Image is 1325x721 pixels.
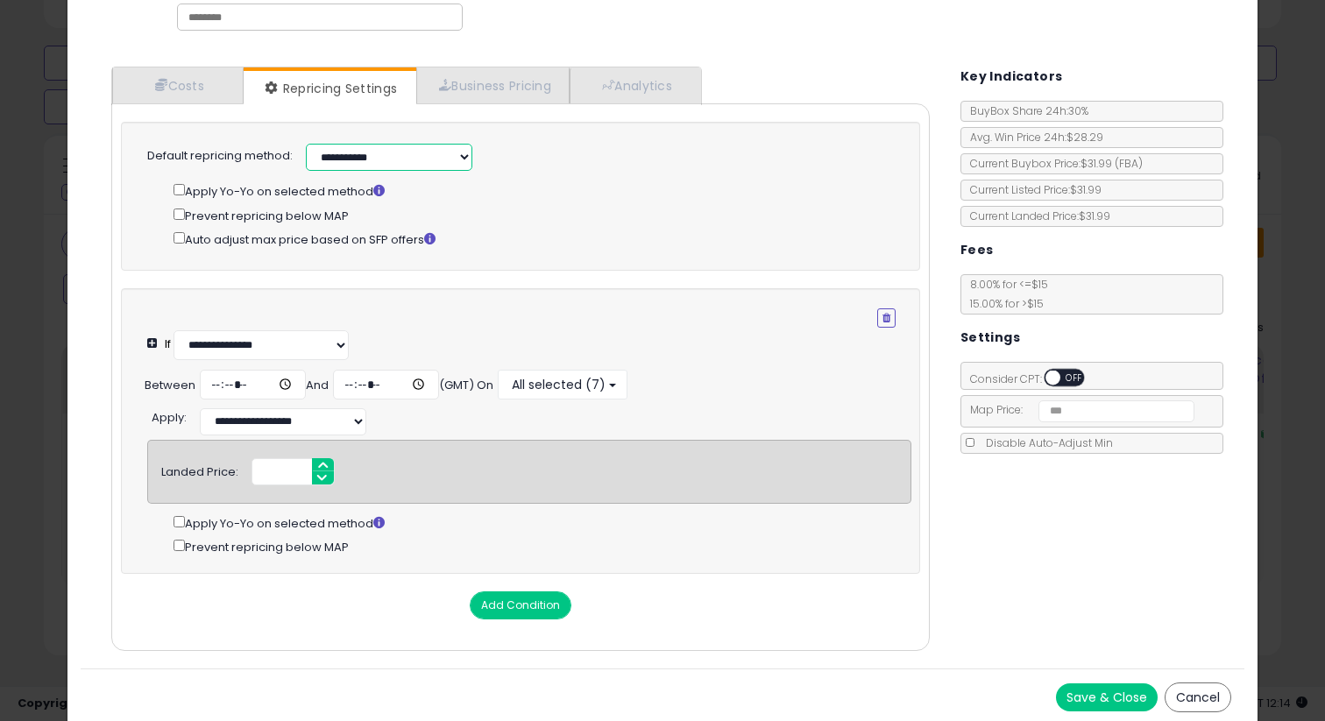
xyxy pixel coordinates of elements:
[1060,371,1088,385] span: OFF
[961,103,1088,118] span: BuyBox Share 24h: 30%
[145,378,195,394] div: Between
[306,378,329,394] div: And
[961,277,1048,311] span: 8.00 % for <= $15
[112,67,244,103] a: Costs
[174,180,896,201] div: Apply Yo-Yo on selected method
[960,239,994,261] h5: Fees
[1056,683,1158,711] button: Save & Close
[1165,682,1231,712] button: Cancel
[570,67,699,103] a: Analytics
[174,512,911,533] div: Apply Yo-Yo on selected method
[961,156,1143,171] span: Current Buybox Price:
[961,296,1044,311] span: 15.00 % for > $15
[174,205,896,225] div: Prevent repricing below MAP
[961,182,1102,197] span: Current Listed Price: $31.99
[960,327,1020,349] h5: Settings
[961,371,1108,386] span: Consider CPT:
[1081,156,1143,171] span: $31.99
[882,313,890,323] i: Remove Condition
[244,71,415,106] a: Repricing Settings
[960,66,1063,88] h5: Key Indicators
[961,402,1195,417] span: Map Price:
[509,376,606,393] span: All selected (7)
[961,209,1110,223] span: Current Landed Price: $31.99
[416,67,570,103] a: Business Pricing
[470,591,571,619] button: Add Condition
[961,130,1103,145] span: Avg. Win Price 24h: $28.29
[977,435,1113,450] span: Disable Auto-Adjust Min
[152,404,187,427] div: :
[161,458,238,481] div: Landed Price:
[152,409,184,426] span: Apply
[147,148,293,165] label: Default repricing method:
[174,536,911,556] div: Prevent repricing below MAP
[174,229,896,249] div: Auto adjust max price based on SFP offers
[439,378,493,394] div: (GMT) On
[1115,156,1143,171] span: ( FBA )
